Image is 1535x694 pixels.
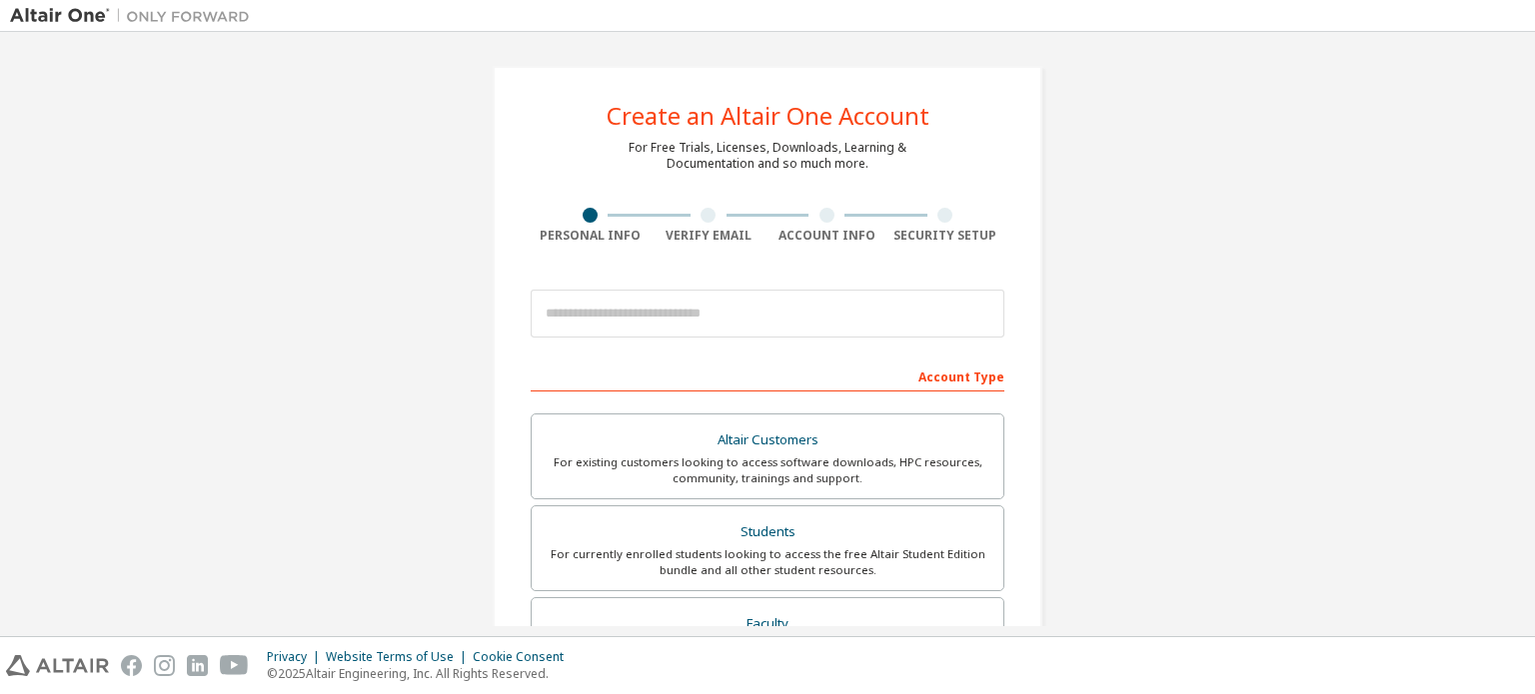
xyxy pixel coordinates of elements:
img: linkedin.svg [187,655,208,676]
div: Privacy [267,649,326,665]
p: © 2025 Altair Engineering, Inc. All Rights Reserved. [267,665,576,682]
div: Personal Info [531,228,650,244]
img: youtube.svg [220,655,249,676]
div: Faculty [544,610,991,638]
img: altair_logo.svg [6,655,109,676]
div: For existing customers looking to access software downloads, HPC resources, community, trainings ... [544,454,991,486]
div: Account Info [767,228,886,244]
img: Altair One [10,6,260,26]
div: Altair Customers [544,426,991,454]
div: Cookie Consent [473,649,576,665]
div: For currently enrolled students looking to access the free Altair Student Edition bundle and all ... [544,546,991,578]
div: For Free Trials, Licenses, Downloads, Learning & Documentation and so much more. [629,140,906,172]
div: Security Setup [886,228,1005,244]
div: Account Type [531,359,1004,391]
div: Website Terms of Use [326,649,473,665]
div: Students [544,518,991,546]
div: Create an Altair One Account [607,104,929,128]
div: Verify Email [650,228,768,244]
img: instagram.svg [154,655,175,676]
img: facebook.svg [121,655,142,676]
